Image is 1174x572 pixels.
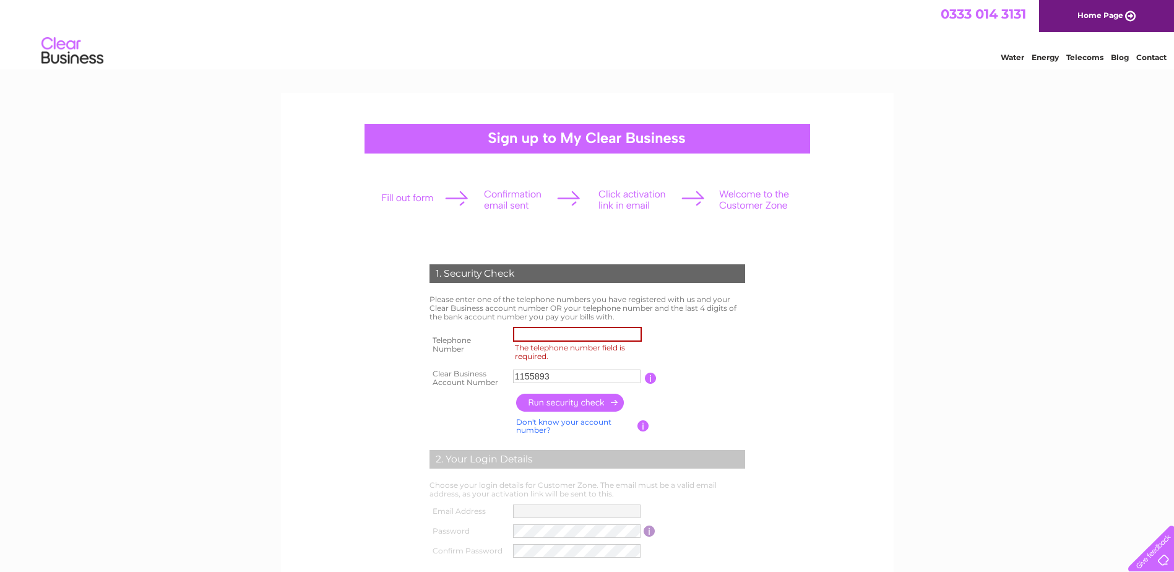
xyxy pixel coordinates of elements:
[1066,53,1103,62] a: Telecoms
[1136,53,1167,62] a: Contact
[426,324,510,366] th: Telephone Number
[644,526,655,537] input: Information
[516,417,611,435] a: Don't know your account number?
[637,420,649,431] input: Information
[295,7,880,60] div: Clear Business is a trading name of Verastar Limited (registered in [GEOGRAPHIC_DATA] No. 3667643...
[41,32,104,70] img: logo.png
[1001,53,1024,62] a: Water
[513,342,645,363] label: The telephone number field is required.
[429,264,745,283] div: 1. Security Check
[426,366,510,391] th: Clear Business Account Number
[426,501,511,521] th: Email Address
[426,521,511,541] th: Password
[429,450,745,469] div: 2. Your Login Details
[941,6,1026,22] a: 0333 014 3131
[426,292,748,324] td: Please enter one of the telephone numbers you have registered with us and your Clear Business acc...
[1032,53,1059,62] a: Energy
[645,373,657,384] input: Information
[426,478,748,501] td: Choose your login details for Customer Zone. The email must be a valid email address, as your act...
[1111,53,1129,62] a: Blog
[426,541,511,561] th: Confirm Password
